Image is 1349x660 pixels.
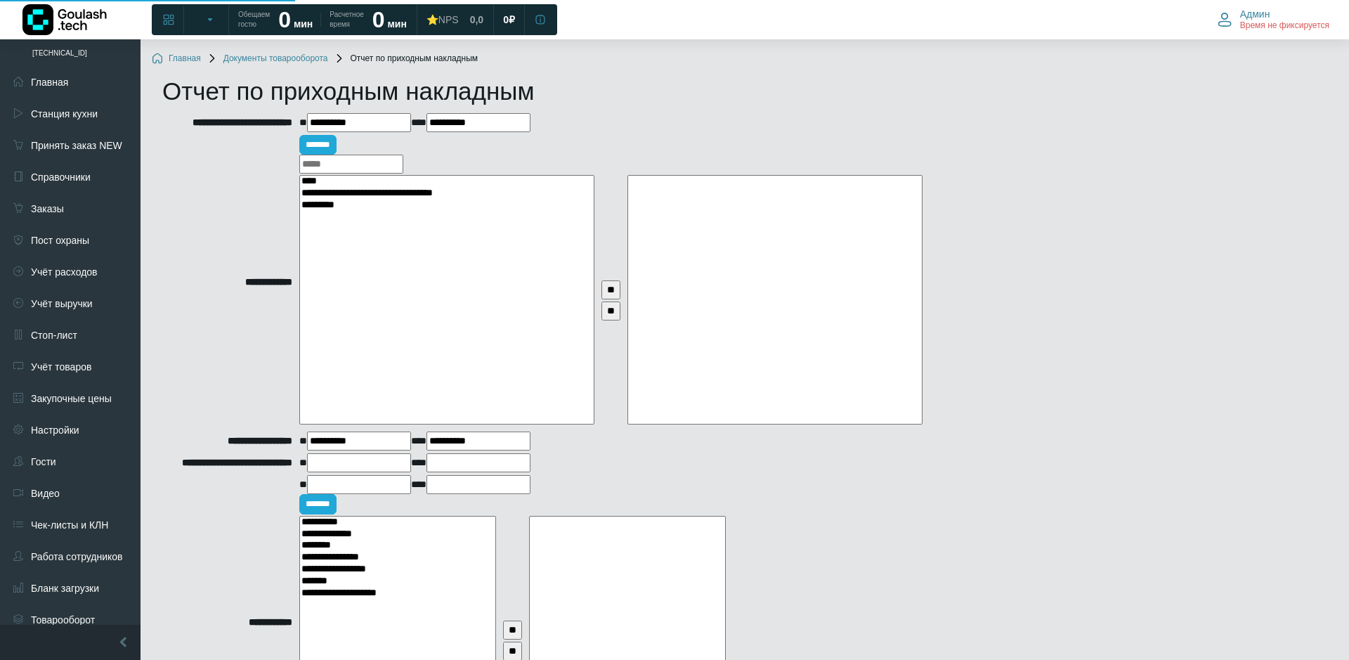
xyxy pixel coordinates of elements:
[238,10,270,30] span: Обещаем гостю
[387,18,406,30] span: мин
[162,77,1327,106] h1: Отчет по приходным накладным
[230,7,415,32] a: Обещаем гостю 0 мин Расчетное время 0 мин
[426,13,459,26] div: ⭐
[438,14,459,25] span: NPS
[207,53,328,65] a: Документы товарооборота
[294,18,313,30] span: мин
[418,7,492,32] a: ⭐NPS 0,0
[1240,20,1329,32] span: Время не фиксируется
[334,53,478,65] span: Отчет по приходным накладным
[470,13,483,26] span: 0,0
[278,7,291,32] strong: 0
[22,4,107,35] img: Логотип компании Goulash.tech
[372,7,385,32] strong: 0
[152,53,201,65] a: Главная
[509,13,515,26] span: ₽
[503,13,509,26] span: 0
[1240,8,1270,20] span: Админ
[1209,5,1338,34] button: Админ Время не фиксируется
[330,10,363,30] span: Расчетное время
[495,7,523,32] a: 0 ₽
